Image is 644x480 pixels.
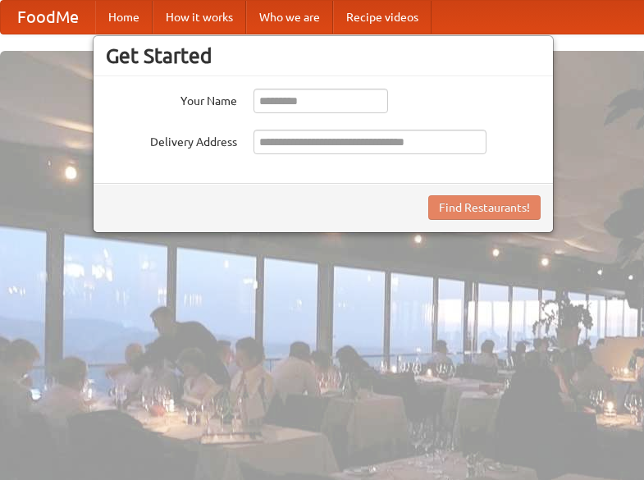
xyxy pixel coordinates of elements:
[106,130,237,150] label: Delivery Address
[1,1,95,34] a: FoodMe
[106,43,541,68] h3: Get Started
[246,1,333,34] a: Who we are
[95,1,153,34] a: Home
[153,1,246,34] a: How it works
[333,1,432,34] a: Recipe videos
[428,195,541,220] button: Find Restaurants!
[106,89,237,109] label: Your Name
